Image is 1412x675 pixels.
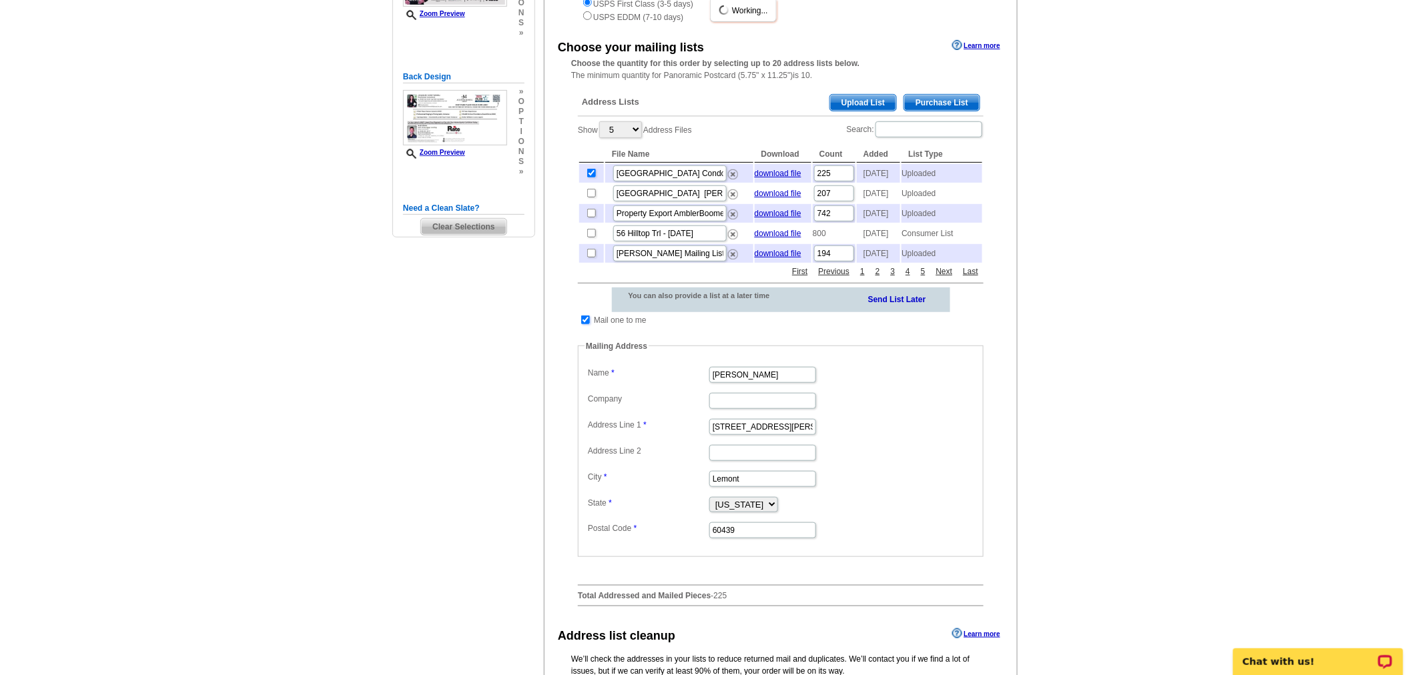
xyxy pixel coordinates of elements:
a: Remove this list [728,167,738,176]
th: List Type [902,146,982,163]
td: Consumer List [902,224,982,243]
span: » [518,87,524,97]
div: Choose your mailing lists [558,39,704,57]
span: t [518,117,524,127]
a: download file [755,189,801,198]
td: [DATE] [857,184,900,203]
label: State [588,497,708,509]
img: delete.png [728,209,738,219]
td: [DATE] [857,244,900,263]
label: Company [588,393,708,405]
td: 800 [813,224,855,243]
label: Search: [847,120,984,139]
span: p [518,107,524,117]
span: Address Lists [582,96,639,108]
img: small-thumb.jpg [403,90,507,145]
label: City [588,471,708,483]
a: 3 [888,265,899,277]
strong: Choose the quantity for this order by selecting up to 20 address lists below. [571,59,859,68]
td: Uploaded [902,164,982,183]
span: o [518,137,524,147]
a: 2 [872,265,884,277]
span: s [518,18,524,28]
span: 225 [713,591,727,600]
img: delete.png [728,249,738,259]
span: Clear Selections [421,219,506,235]
th: Added [857,146,900,163]
span: i [518,127,524,137]
td: [DATE] [857,164,900,183]
span: » [518,28,524,38]
img: delete.png [728,189,738,199]
a: First [789,265,811,277]
strong: Total Addressed and Mailed Pieces [578,591,711,600]
h5: Back Design [403,71,524,83]
span: » [518,167,524,177]
label: Address Line 1 [588,419,708,431]
a: Remove this list [728,227,738,236]
a: Learn more [952,628,1000,639]
a: 1 [857,265,868,277]
a: Remove this list [728,187,738,196]
a: Next [933,265,956,277]
h5: Need a Clean Slate? [403,202,524,215]
div: You can also provide a list at a later time [612,287,805,303]
label: Show Address Files [578,120,692,139]
a: Send List Later [868,292,926,305]
td: Uploaded [902,184,982,203]
th: File Name [605,146,753,163]
a: 4 [902,265,914,277]
img: loading... [719,5,729,15]
label: Postal Code [588,522,708,534]
td: Uploaded [902,244,982,263]
iframe: LiveChat chat widget [1224,633,1412,675]
a: Last [960,265,982,277]
a: 5 [918,265,929,277]
legend: Mailing Address [585,340,649,352]
a: download file [755,229,801,238]
input: Search: [875,121,982,137]
select: ShowAddress Files [599,121,642,138]
td: [DATE] [857,224,900,243]
label: Name [588,367,708,379]
a: download file [755,169,801,178]
span: o [518,97,524,107]
div: - [571,84,990,617]
span: s [518,157,524,167]
th: Count [813,146,855,163]
th: Download [755,146,811,163]
a: download file [755,249,801,258]
span: n [518,8,524,18]
label: Address Line 2 [588,445,708,457]
td: Uploaded [902,204,982,223]
td: [DATE] [857,204,900,223]
a: download file [755,209,801,218]
div: Address list cleanup [558,627,675,645]
span: Purchase List [904,95,980,111]
a: Remove this list [728,247,738,256]
a: Remove this list [728,207,738,216]
img: delete.png [728,169,738,179]
a: Learn more [952,40,1000,51]
a: Zoom Preview [403,10,465,17]
td: Mail one to me [593,313,647,327]
div: The minimum quantity for Panoramic Postcard (5.75" x 11.25")is 10. [545,57,1017,81]
a: Zoom Preview [403,149,465,156]
span: n [518,147,524,157]
img: delete.png [728,229,738,239]
a: Previous [815,265,853,277]
span: Upload List [830,95,896,111]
